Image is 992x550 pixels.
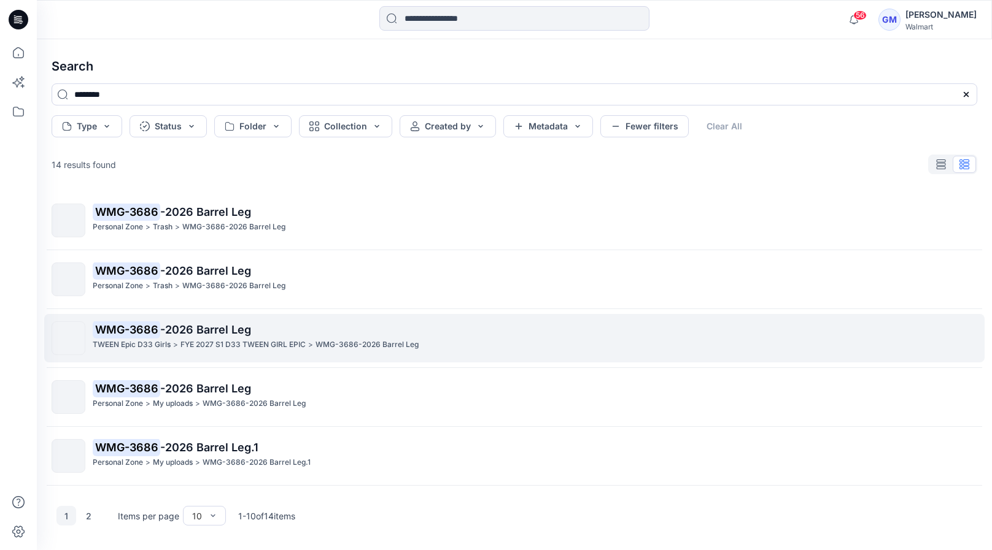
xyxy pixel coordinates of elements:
[118,510,179,522] p: Items per page
[308,338,313,351] p: >
[153,456,193,469] p: My uploads
[400,115,496,137] button: Created by
[600,115,689,137] button: Fewer filters
[160,441,258,454] span: -2026 Barrel Leg.1
[56,506,76,525] button: 1
[93,203,160,220] mark: WMG-3686
[93,262,160,279] mark: WMG-3686
[145,221,150,234] p: >
[299,115,392,137] button: Collection
[44,196,985,245] a: WMG-3686-2026 Barrel LegPersonal Zone>Trash>WMG-3686-2026 Barrel Leg
[93,338,171,351] p: TWEEN Epic D33 Girls
[52,115,122,137] button: Type
[93,321,160,338] mark: WMG-3686
[160,264,251,277] span: -2026 Barrel Leg
[93,380,160,397] mark: WMG-3686
[52,158,116,171] p: 14 results found
[195,397,200,410] p: >
[93,397,143,410] p: Personal Zone
[503,115,593,137] button: Metadata
[175,221,180,234] p: >
[44,255,985,304] a: WMG-3686-2026 Barrel LegPersonal Zone>Trash>WMG-3686-2026 Barrel Leg
[44,491,985,539] a: HQ020993_WMG-3686-2026_REV1_ Barrel Leg_Full ColorwayTWEEN EPIC D33 GIRLS>FYE 2027 S1 D33 TWEEN G...
[42,49,987,83] h4: Search
[145,456,150,469] p: >
[145,280,150,292] p: >
[130,115,207,137] button: Status
[160,323,251,336] span: -2026 Barrel Leg
[153,280,172,292] p: Trash
[44,373,985,421] a: WMG-3686-2026 Barrel LegPersonal Zone>My uploads>WMG-3686-2026 Barrel Leg
[203,397,306,410] p: WMG-3686-2026 Barrel Leg
[44,314,985,362] a: WMG-3686-2026 Barrel LegTWEEN Epic D33 Girls>FYE 2027 S1 D33 TWEEN GIRL EPIC>WMG-3686-2026 Barrel...
[93,221,143,234] p: Personal Zone
[173,338,178,351] p: >
[180,338,306,351] p: FYE 2027 S1 D33 TWEEN GIRL EPIC
[195,456,200,469] p: >
[175,280,180,292] p: >
[153,221,172,234] p: Trash
[93,438,160,456] mark: WMG-3686
[905,22,977,31] div: Walmart
[878,9,901,31] div: GM
[192,510,202,522] div: 10
[44,432,985,480] a: WMG-3686-2026 Barrel Leg.1Personal Zone>My uploads>WMG-3686-2026 Barrel Leg.1
[182,221,285,234] p: WMG-3686-2026 Barrel Leg
[316,338,419,351] p: WMG-3686-2026 Barrel Leg
[153,397,193,410] p: My uploads
[203,456,311,469] p: WMG-3686-2026 Barrel Leg.1
[160,382,251,395] span: -2026 Barrel Leg
[853,10,867,20] span: 56
[145,397,150,410] p: >
[905,7,977,22] div: [PERSON_NAME]
[160,205,251,218] span: -2026 Barrel Leg
[182,280,285,292] p: WMG-3686-2026 Barrel Leg
[79,506,98,525] button: 2
[93,280,143,292] p: Personal Zone
[214,115,292,137] button: Folder
[238,510,295,522] p: 1 - 10 of 14 items
[93,456,143,469] p: Personal Zone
